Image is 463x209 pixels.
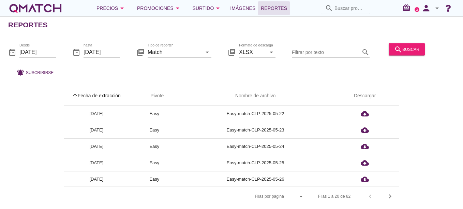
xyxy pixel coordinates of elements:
[137,4,182,12] div: Promociones
[84,46,120,57] input: hasta
[180,171,331,187] td: Easy-match-CLP-2025-05-26
[230,4,255,12] span: Imágenes
[72,48,80,56] i: date_range
[325,4,333,12] i: search
[186,186,305,206] div: Filas por página
[16,68,26,76] i: notifications_active
[433,4,441,12] i: arrow_drop_down
[389,43,425,55] button: buscar
[419,3,433,13] i: person
[129,138,180,155] td: Easy
[193,4,222,12] div: Surtido
[415,7,419,12] a: 2
[129,122,180,138] td: Easy
[180,106,331,122] td: Easy-match-CLP-2025-05-22
[72,93,78,98] i: arrow_upward
[394,45,402,53] i: search
[394,45,419,53] div: buscar
[129,106,180,122] td: Easy
[129,155,180,171] td: Easy
[64,138,129,155] td: [DATE]
[64,122,129,138] td: [DATE]
[96,4,126,12] div: Precios
[361,110,369,118] i: cloud_download
[331,86,399,106] th: Descargar: Not sorted.
[180,138,331,155] td: Easy-match-CLP-2025-05-24
[132,1,187,15] button: Promociones
[267,48,275,56] i: arrow_drop_down
[64,171,129,187] td: [DATE]
[8,48,16,56] i: date_range
[361,175,369,183] i: cloud_download
[386,192,394,200] i: chevron_right
[118,4,126,12] i: arrow_drop_down
[91,1,132,15] button: Precios
[129,86,180,106] th: Pivote: Not sorted. Activate to sort ascending.
[64,155,129,171] td: [DATE]
[402,4,413,12] i: redeem
[129,171,180,187] td: Easy
[416,8,418,11] text: 2
[384,190,396,203] button: Next page
[214,4,222,12] i: arrow_drop_down
[26,69,54,75] span: Suscribirse
[239,46,266,57] input: Formato de descarga
[180,155,331,171] td: Easy-match-CLP-2025-05-25
[292,46,360,57] input: Filtrar por texto
[361,159,369,167] i: cloud_download
[261,4,287,12] span: Reportes
[318,193,350,199] div: Filas 1 a 20 de 82
[187,1,228,15] button: Surtido
[228,48,236,56] i: library_books
[8,1,63,15] a: white-qmatch-logo
[203,48,211,56] i: arrow_drop_down
[361,142,369,151] i: cloud_download
[64,106,129,122] td: [DATE]
[11,66,59,79] button: Suscribirse
[8,19,48,30] h2: Reportes
[64,86,129,106] th: Fecha de extracción: Sorted ascending. Activate to sort descending.
[258,1,290,15] a: Reportes
[297,192,305,200] i: arrow_drop_down
[136,48,145,56] i: library_books
[148,46,202,57] input: Tipo de reporte*
[361,48,370,56] i: search
[227,1,258,15] a: Imágenes
[180,122,331,138] td: Easy-match-CLP-2025-05-23
[361,126,369,134] i: cloud_download
[19,46,56,57] input: Desde
[174,4,182,12] i: arrow_drop_down
[334,3,366,14] input: Buscar productos
[180,86,331,106] th: Nombre de archivo: Not sorted.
